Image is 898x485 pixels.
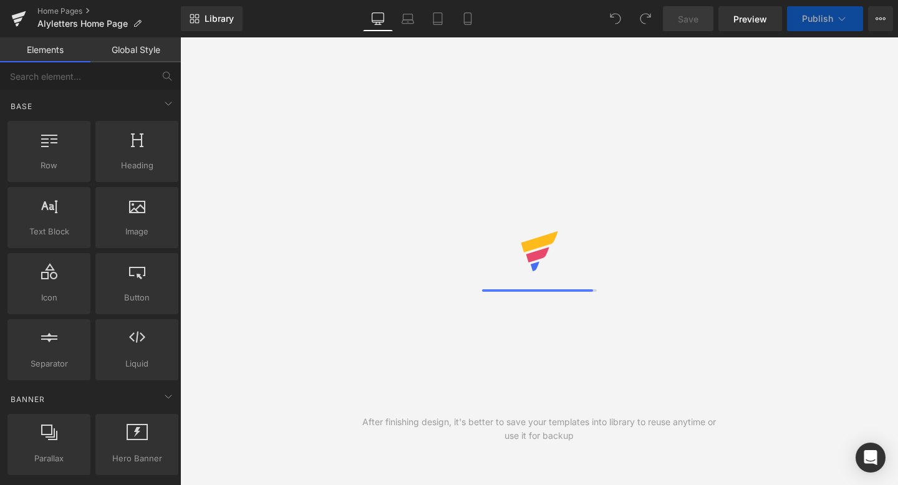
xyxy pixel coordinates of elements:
[733,12,767,26] span: Preview
[423,6,453,31] a: Tablet
[11,291,87,304] span: Icon
[99,357,175,370] span: Liquid
[363,6,393,31] a: Desktop
[603,6,628,31] button: Undo
[99,225,175,238] span: Image
[90,37,181,62] a: Global Style
[181,6,243,31] a: New Library
[393,6,423,31] a: Laptop
[802,14,833,24] span: Publish
[99,452,175,465] span: Hero Banner
[11,159,87,172] span: Row
[99,291,175,304] span: Button
[633,6,658,31] button: Redo
[360,415,719,443] div: After finishing design, it's better to save your templates into library to reuse anytime or use i...
[11,452,87,465] span: Parallax
[453,6,483,31] a: Mobile
[11,225,87,238] span: Text Block
[868,6,893,31] button: More
[718,6,782,31] a: Preview
[856,443,886,473] div: Open Intercom Messenger
[11,357,87,370] span: Separator
[205,13,234,24] span: Library
[9,393,46,405] span: Banner
[9,100,34,112] span: Base
[37,6,181,16] a: Home Pages
[99,159,175,172] span: Heading
[678,12,698,26] span: Save
[787,6,863,31] button: Publish
[37,19,128,29] span: Alyletters Home Page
